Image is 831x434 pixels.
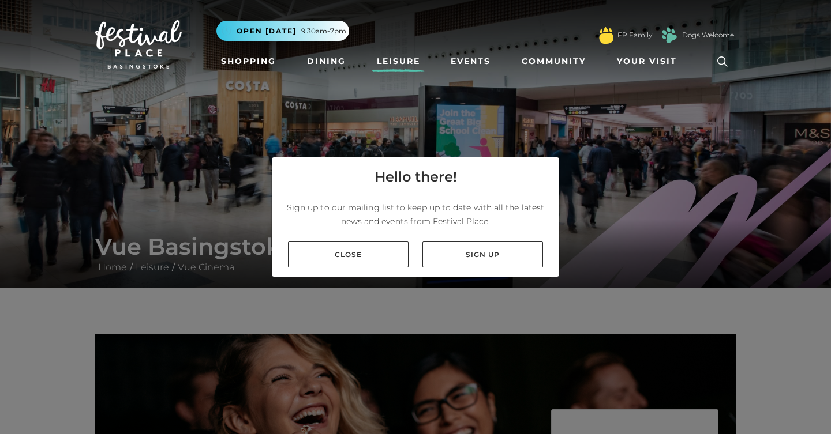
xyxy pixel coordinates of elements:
span: Open [DATE] [237,26,297,36]
a: Shopping [216,51,280,72]
a: Leisure [372,51,425,72]
a: Community [517,51,590,72]
a: Dining [302,51,350,72]
button: Open [DATE] 9.30am-7pm [216,21,349,41]
a: Dogs Welcome! [682,30,736,40]
a: Your Visit [612,51,687,72]
a: Events [446,51,495,72]
a: Close [288,241,409,267]
h4: Hello there! [375,167,457,187]
span: 9.30am-7pm [301,26,346,36]
a: Sign up [422,241,543,267]
span: Your Visit [617,55,677,67]
a: FP Family [617,30,652,40]
p: Sign up to our mailing list to keep up to date with all the latest news and events from Festival ... [281,201,550,228]
img: Festival Place Logo [95,20,182,69]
